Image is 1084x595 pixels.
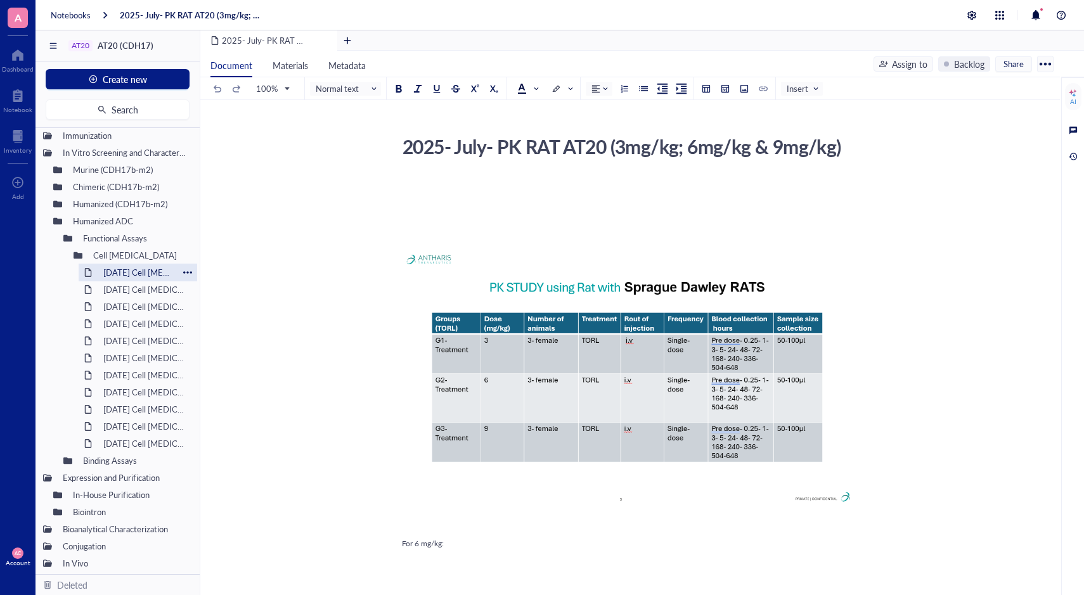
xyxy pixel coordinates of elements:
span: AC [15,550,22,556]
div: AT20 [72,41,89,50]
a: Dashboard [2,45,34,73]
div: Deleted [57,578,87,592]
button: Search [46,99,190,120]
div: AI [1070,98,1076,105]
div: Dashboard [2,65,34,73]
div: Murine (CDH17b-m2) [67,161,192,179]
div: [DATE] Cell [MEDICAL_DATA] (MMAE) [98,418,192,435]
div: Notebook [3,106,32,113]
div: [DATE] Cell [MEDICAL_DATA] [98,332,192,350]
span: Insert [787,83,820,94]
div: Expression and Purification [57,469,192,487]
div: [DATE] Cell [MEDICAL_DATA] [98,435,192,452]
a: 2025- July- PK RAT AT20 (3mg/kg; 6mg/kg & 9mg/kg) [120,10,263,21]
span: For 6 mg/kg: [402,538,444,549]
div: Functional Assays [77,229,192,247]
div: Immunization [57,127,192,144]
span: A [15,10,22,25]
a: Notebooks [51,10,91,21]
div: Humanized (CDH17b-m2) [67,195,192,213]
div: [DATE] Cell [MEDICAL_DATA] [98,349,192,367]
div: [DATE] Cell [MEDICAL_DATA] (MMAE) [98,400,192,418]
div: In Vivo [57,554,192,572]
span: Document [210,59,252,72]
div: In Vitro Screening and Characterization [57,144,192,162]
div: [DATE] Cell [MEDICAL_DATA] [98,264,178,281]
div: Account [6,559,30,566]
div: [DATE] Cell [MEDICAL_DATA] [98,315,192,333]
div: Inventory [4,146,32,154]
div: Binding Assays [77,452,192,470]
span: Materials [273,59,308,72]
a: Notebook [3,86,32,113]
div: In-House Purification [67,486,192,504]
span: Normal text [316,83,378,94]
div: [DATE] Cell [MEDICAL_DATA] (MMAE) [98,383,192,401]
span: 100% [256,83,289,94]
div: [DATE] Cell [MEDICAL_DATA] [98,281,192,298]
span: AT20 (CDH17) [98,39,153,51]
div: Bioanalytical Characterization [57,520,192,538]
div: Chimeric (CDH17b-m2) [67,178,192,196]
div: Cell [MEDICAL_DATA] [87,246,192,264]
div: Assign to [892,57,927,71]
div: Backlog [954,57,984,71]
img: genemod-experiment-image [402,248,853,505]
span: Create new [103,74,147,84]
span: Search [112,105,138,115]
div: Biointron [67,503,192,521]
button: Share [995,56,1032,72]
div: 2025- July- PK RAT AT20 (3mg/kg; 6mg/kg & 9mg/kg) [397,131,848,162]
div: [DATE] Cell [MEDICAL_DATA] [98,298,192,316]
div: [DATE] Cell [MEDICAL_DATA] [98,366,192,384]
button: Create new [46,69,190,89]
a: Inventory [4,126,32,154]
span: Metadata [328,59,366,72]
div: Humanized ADC [67,212,192,230]
div: Conjugation [57,537,192,555]
div: Add [12,193,24,200]
span: Share [1003,58,1024,70]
